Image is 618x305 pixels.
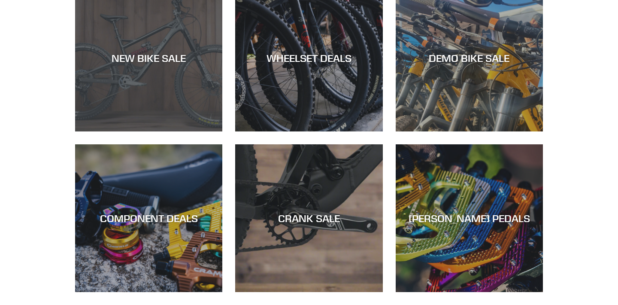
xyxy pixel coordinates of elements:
div: [PERSON_NAME] PEDALS [396,212,543,225]
div: CRANK SALE [235,212,382,225]
a: COMPONENT DEALS [75,144,222,292]
div: NEW BIKE SALE [75,52,222,64]
div: WHEELSET DEALS [235,52,382,64]
div: DEMO BIKE SALE [396,52,543,64]
a: [PERSON_NAME] PEDALS [396,144,543,292]
a: CRANK SALE [235,144,382,292]
div: COMPONENT DEALS [75,212,222,225]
